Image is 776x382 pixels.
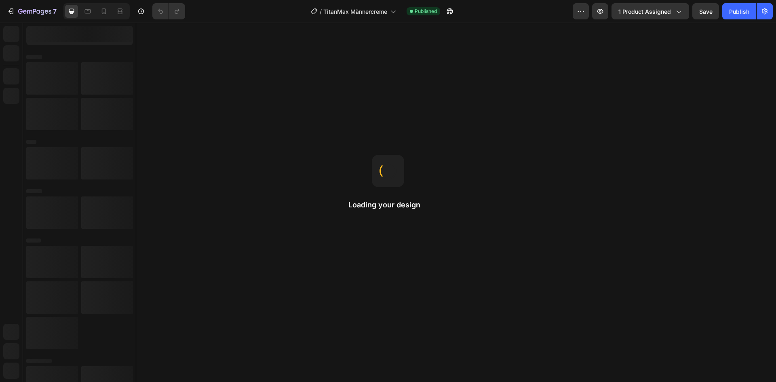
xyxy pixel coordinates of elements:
[152,3,185,19] div: Undo/Redo
[348,200,428,210] h2: Loading your design
[722,3,756,19] button: Publish
[618,7,671,16] span: 1 product assigned
[415,8,437,15] span: Published
[320,7,322,16] span: /
[699,8,713,15] span: Save
[3,3,60,19] button: 7
[612,3,689,19] button: 1 product assigned
[53,6,57,16] p: 7
[323,7,387,16] span: TitanMax Männercreme
[692,3,719,19] button: Save
[729,7,749,16] div: Publish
